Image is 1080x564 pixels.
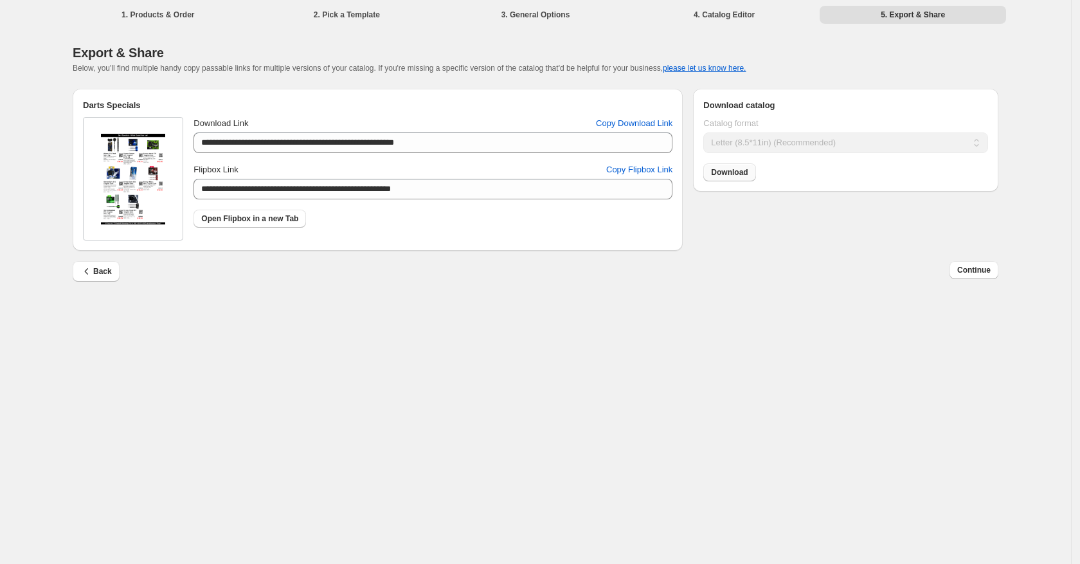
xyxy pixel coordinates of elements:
[73,261,120,282] button: Back
[73,46,164,60] span: Export & Share
[101,134,165,224] img: thumbImage
[950,261,998,279] button: Continue
[663,64,746,73] button: please let us know here.
[596,117,672,130] span: Copy Download Link
[703,163,755,181] a: Download
[588,113,680,134] button: Copy Download Link
[83,99,672,112] h2: Darts Specials
[957,265,991,275] span: Continue
[711,167,748,177] span: Download
[194,210,306,228] a: Open Flipbox in a new Tab
[194,118,248,128] span: Download Link
[606,163,672,176] span: Copy Flipbox Link
[703,118,758,128] span: Catalog format
[73,64,746,73] span: Below, you'll find multiple handy copy passable links for multiple versions of your catalog. If y...
[598,159,680,180] button: Copy Flipbox Link
[703,99,988,112] h2: Download catalog
[201,214,298,224] span: Open Flipbox in a new Tab
[194,165,238,174] span: Flipbox Link
[80,265,112,278] span: Back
